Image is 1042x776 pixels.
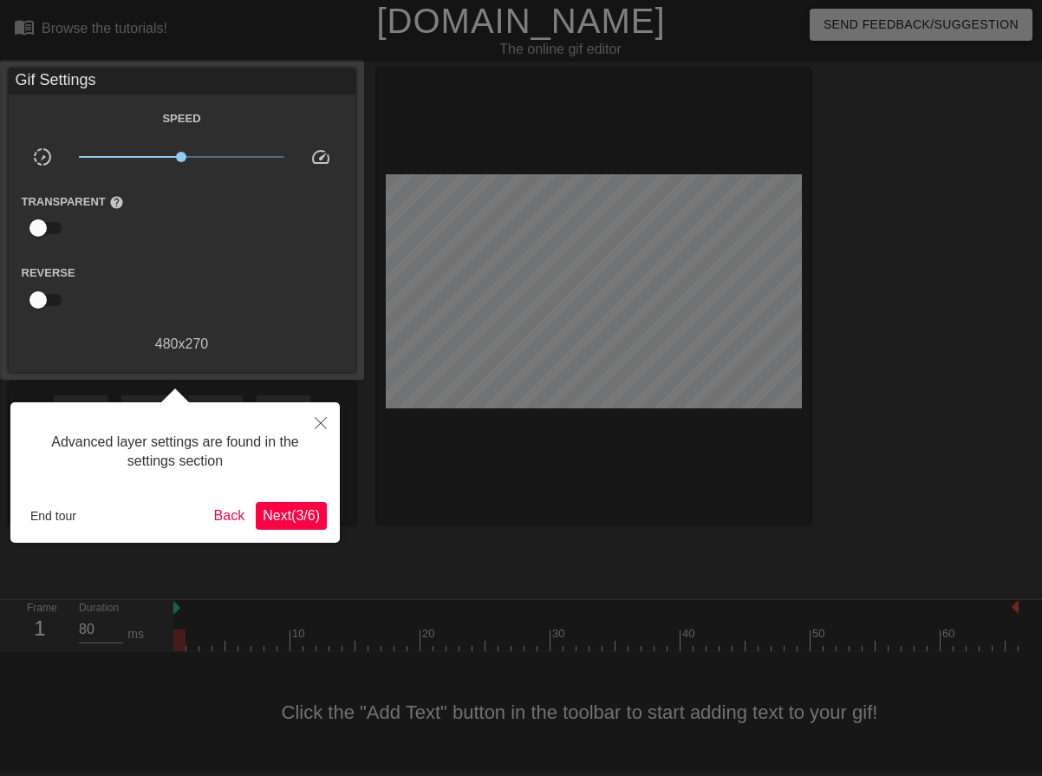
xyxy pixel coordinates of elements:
button: Next [256,502,327,530]
button: End tour [23,503,83,529]
button: Back [207,502,252,530]
button: Close [302,402,340,442]
span: Next ( 3 / 6 ) [263,508,320,523]
div: Advanced layer settings are found in the settings section [23,415,327,489]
